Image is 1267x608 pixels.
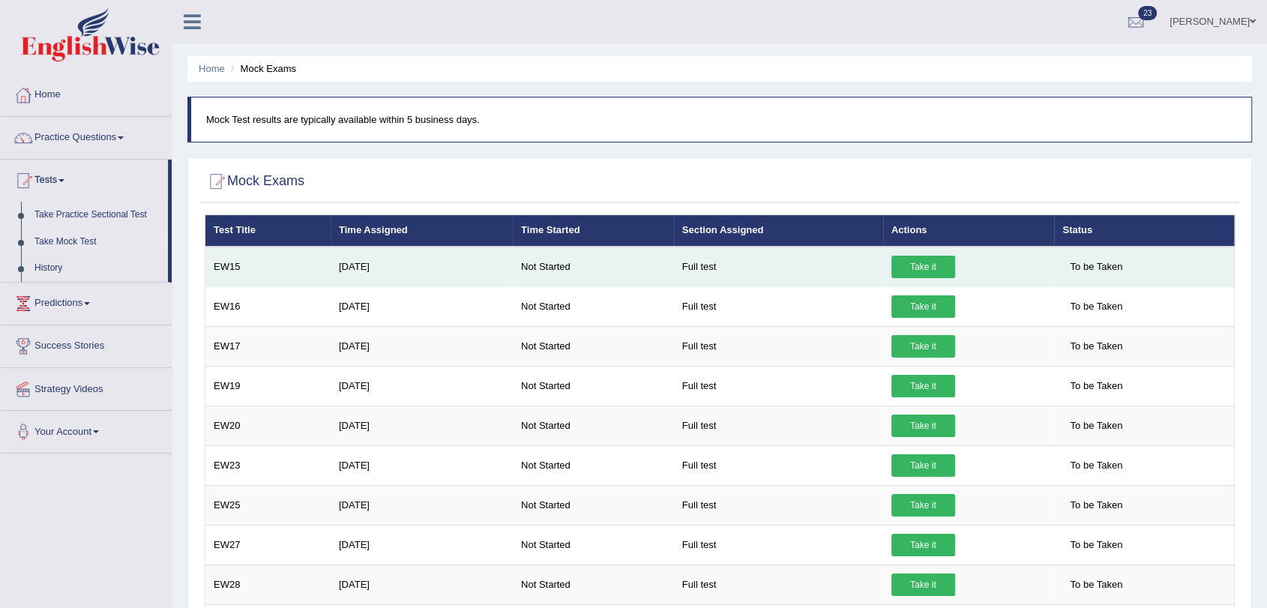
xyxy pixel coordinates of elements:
[205,247,331,287] td: EW15
[891,295,955,318] a: Take it
[227,61,296,76] li: Mock Exams
[28,202,168,229] a: Take Practice Sectional Test
[1,117,172,154] a: Practice Questions
[1062,494,1130,517] span: To be Taken
[331,326,513,366] td: [DATE]
[205,286,331,326] td: EW16
[205,445,331,485] td: EW23
[331,406,513,445] td: [DATE]
[205,565,331,604] td: EW28
[205,525,331,565] td: EW27
[205,366,331,406] td: EW19
[1062,454,1130,477] span: To be Taken
[28,255,168,282] a: History
[513,485,674,525] td: Not Started
[1062,295,1130,318] span: To be Taken
[331,366,513,406] td: [DATE]
[891,415,955,437] a: Take it
[205,215,331,247] th: Test Title
[331,485,513,525] td: [DATE]
[513,286,674,326] td: Not Started
[1062,574,1130,596] span: To be Taken
[206,112,1236,127] p: Mock Test results are typically available within 5 business days.
[674,406,883,445] td: Full test
[891,256,955,278] a: Take it
[1,368,172,406] a: Strategy Videos
[1062,335,1130,358] span: To be Taken
[674,286,883,326] td: Full test
[513,366,674,406] td: Not Started
[674,445,883,485] td: Full test
[205,406,331,445] td: EW20
[513,326,674,366] td: Not Started
[891,335,955,358] a: Take it
[513,406,674,445] td: Not Started
[674,247,883,287] td: Full test
[891,534,955,556] a: Take it
[674,525,883,565] td: Full test
[1,325,172,363] a: Success Stories
[891,494,955,517] a: Take it
[331,445,513,485] td: [DATE]
[1,74,172,112] a: Home
[674,366,883,406] td: Full test
[513,525,674,565] td: Not Started
[1062,415,1130,437] span: To be Taken
[1,411,172,448] a: Your Account
[891,454,955,477] a: Take it
[1,283,172,320] a: Predictions
[1,160,168,197] a: Tests
[331,247,513,287] td: [DATE]
[891,375,955,397] a: Take it
[205,485,331,525] td: EW25
[331,286,513,326] td: [DATE]
[513,247,674,287] td: Not Started
[331,525,513,565] td: [DATE]
[513,445,674,485] td: Not Started
[199,63,225,74] a: Home
[883,215,1055,247] th: Actions
[891,574,955,596] a: Take it
[331,565,513,604] td: [DATE]
[1062,375,1130,397] span: To be Taken
[674,326,883,366] td: Full test
[1062,534,1130,556] span: To be Taken
[331,215,513,247] th: Time Assigned
[28,229,168,256] a: Take Mock Test
[1062,256,1130,278] span: To be Taken
[1138,6,1157,20] span: 23
[1054,215,1234,247] th: Status
[513,565,674,604] td: Not Started
[205,170,304,193] h2: Mock Exams
[674,485,883,525] td: Full test
[205,326,331,366] td: EW17
[513,215,674,247] th: Time Started
[674,565,883,604] td: Full test
[674,215,883,247] th: Section Assigned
